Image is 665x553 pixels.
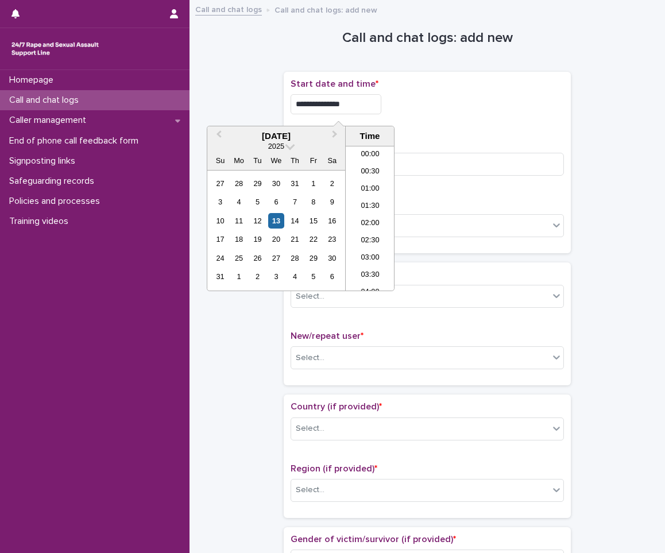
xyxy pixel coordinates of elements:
div: Choose Monday, August 4th, 2025 [231,194,246,210]
div: month 2025-08 [211,174,341,286]
div: Choose Friday, August 15th, 2025 [306,213,321,229]
p: Call and chat logs [5,95,88,106]
span: 2025 [268,142,284,150]
a: Call and chat logs [195,2,262,16]
p: Training videos [5,216,78,227]
div: Choose Wednesday, August 13th, 2025 [268,213,284,229]
div: Choose Thursday, July 31st, 2025 [287,176,303,191]
div: Choose Thursday, August 14th, 2025 [287,213,303,229]
div: Choose Thursday, September 4th, 2025 [287,269,303,284]
div: Choose Wednesday, August 20th, 2025 [268,231,284,247]
div: Choose Thursday, August 7th, 2025 [287,194,303,210]
div: Choose Tuesday, September 2nd, 2025 [250,269,265,284]
div: Select... [296,352,324,364]
div: Choose Tuesday, August 5th, 2025 [250,194,265,210]
p: Policies and processes [5,196,109,207]
div: Choose Tuesday, August 26th, 2025 [250,250,265,266]
span: Country (if provided) [291,402,382,411]
div: Choose Wednesday, September 3rd, 2025 [268,269,284,284]
p: Caller management [5,115,95,126]
div: Choose Monday, August 11th, 2025 [231,213,246,229]
h1: Call and chat logs: add new [284,30,571,47]
li: 04:00 [346,284,395,301]
div: Th [287,153,303,168]
div: Choose Sunday, August 10th, 2025 [212,213,228,229]
div: Tu [250,153,265,168]
div: Choose Saturday, August 30th, 2025 [324,250,340,266]
div: Choose Tuesday, August 12th, 2025 [250,213,265,229]
div: Choose Wednesday, August 27th, 2025 [268,250,284,266]
p: Homepage [5,75,63,86]
div: Choose Sunday, August 3rd, 2025 [212,194,228,210]
p: Signposting links [5,156,84,167]
li: 02:00 [346,215,395,233]
div: Choose Tuesday, August 19th, 2025 [250,231,265,247]
div: Sa [324,153,340,168]
li: 01:00 [346,181,395,198]
img: rhQMoQhaT3yELyF149Cw [9,37,101,60]
button: Previous Month [208,127,227,146]
div: Choose Sunday, July 27th, 2025 [212,176,228,191]
div: Choose Sunday, August 31st, 2025 [212,269,228,284]
div: Choose Monday, August 18th, 2025 [231,231,246,247]
span: New/repeat user [291,331,364,341]
div: Choose Friday, August 29th, 2025 [306,250,321,266]
div: Choose Saturday, September 6th, 2025 [324,269,340,284]
div: Select... [296,291,324,303]
div: Choose Friday, August 1st, 2025 [306,176,321,191]
li: 03:30 [346,267,395,284]
div: Choose Monday, September 1st, 2025 [231,269,246,284]
div: Choose Wednesday, August 6th, 2025 [268,194,284,210]
div: Choose Tuesday, July 29th, 2025 [250,176,265,191]
div: Choose Saturday, August 16th, 2025 [324,213,340,229]
span: Gender of victim/survivor (if provided) [291,535,456,544]
div: Choose Friday, August 8th, 2025 [306,194,321,210]
button: Next Month [327,127,345,146]
li: 03:00 [346,250,395,267]
div: Mo [231,153,246,168]
div: Choose Sunday, August 24th, 2025 [212,250,228,266]
div: Choose Monday, July 28th, 2025 [231,176,246,191]
div: Select... [296,484,324,496]
div: We [268,153,284,168]
div: Choose Saturday, August 2nd, 2025 [324,176,340,191]
li: 00:30 [346,164,395,181]
div: Time [349,131,391,141]
div: Select... [296,423,324,435]
div: Su [212,153,228,168]
li: 01:30 [346,198,395,215]
p: End of phone call feedback form [5,136,148,146]
p: Call and chat logs: add new [274,3,377,16]
div: Choose Sunday, August 17th, 2025 [212,231,228,247]
div: Fr [306,153,321,168]
div: Choose Thursday, August 21st, 2025 [287,231,303,247]
div: [DATE] [207,131,345,141]
div: Choose Saturday, August 23rd, 2025 [324,231,340,247]
div: Choose Thursday, August 28th, 2025 [287,250,303,266]
div: Choose Monday, August 25th, 2025 [231,250,246,266]
span: Region (if provided) [291,464,377,473]
p: Safeguarding records [5,176,103,187]
li: 02:30 [346,233,395,250]
li: 00:00 [346,146,395,164]
div: Choose Friday, August 22nd, 2025 [306,231,321,247]
div: Choose Wednesday, July 30th, 2025 [268,176,284,191]
div: Choose Friday, September 5th, 2025 [306,269,321,284]
div: Choose Saturday, August 9th, 2025 [324,194,340,210]
span: Start date and time [291,79,378,88]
